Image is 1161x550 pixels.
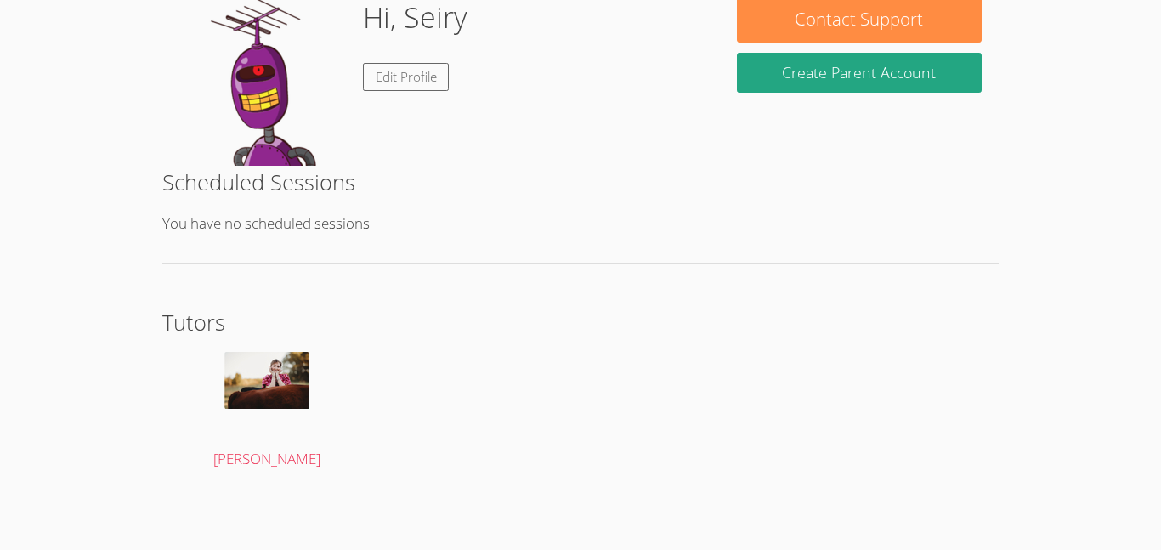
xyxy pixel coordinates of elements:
h2: Tutors [162,306,999,338]
button: Create Parent Account [737,53,982,93]
span: [PERSON_NAME] [213,449,320,468]
a: Edit Profile [363,63,450,91]
p: You have no scheduled sessions [162,212,999,236]
img: IMG_5065.jpeg [224,352,309,409]
h2: Scheduled Sessions [162,166,999,198]
a: [PERSON_NAME] [179,352,355,472]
